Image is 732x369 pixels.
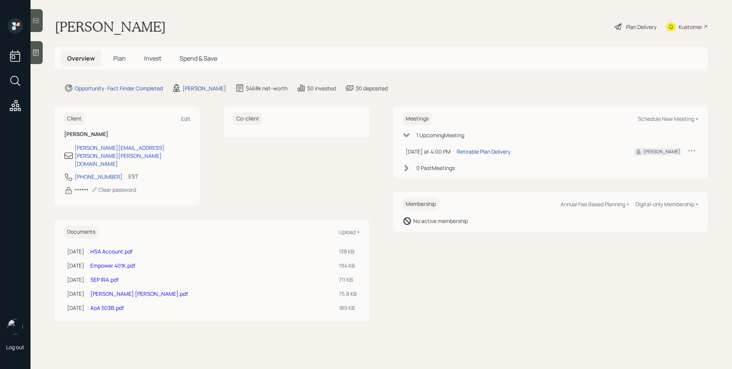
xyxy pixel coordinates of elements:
div: [DATE] [67,247,84,255]
div: [DATE] at 4:00 PM [406,148,451,156]
h1: [PERSON_NAME] [55,18,166,35]
div: Log out [6,343,24,351]
a: [PERSON_NAME] [PERSON_NAME].pdf [90,290,188,297]
div: Digital-only Membership + [636,201,698,208]
div: Retirable Plan Delivery [457,148,510,156]
h6: Membership [403,198,439,210]
div: Kustomer [679,23,702,31]
div: 189 KB [339,304,357,312]
a: Empower 401K.pdf [90,262,135,269]
div: EST [128,172,138,180]
div: 0 Past Meeting s [416,164,455,172]
div: [PERSON_NAME] [183,84,226,92]
span: Overview [67,54,95,63]
div: $468k net-worth [246,84,287,92]
div: [DATE] [67,276,84,284]
span: Spend & Save [180,54,217,63]
div: Edit [181,115,191,122]
div: No active membership [413,217,468,225]
div: [DATE] [67,290,84,298]
div: [DATE] [67,304,84,312]
div: [DATE] [67,262,84,270]
div: 1 Upcoming Meeting [416,131,464,139]
div: Opportunity · Fact Finder Completed [75,84,163,92]
span: Plan [113,54,126,63]
h6: Documents [64,226,98,238]
h6: [PERSON_NAME] [64,131,191,138]
div: $0 invested [307,84,336,92]
a: HSA Account.pdf [90,248,133,255]
div: [PHONE_NUMBER] [75,173,122,181]
a: AoA 503B.pdf [90,304,124,311]
img: james-distasi-headshot.png [8,319,23,334]
div: 138 KB [339,247,357,255]
div: Upload + [339,228,360,236]
h6: Meetings [403,112,432,125]
div: 194 KB [339,262,357,270]
h6: Co-client [233,112,262,125]
div: Clear password [91,186,136,193]
div: [PERSON_NAME][EMAIL_ADDRESS][PERSON_NAME][PERSON_NAME][DOMAIN_NAME] [75,144,191,168]
div: 75.8 KB [339,290,357,298]
div: 711 KB [339,276,357,284]
h6: Client [64,112,85,125]
div: $0 deposited [356,84,388,92]
div: Annual Fee Based Planning + [560,201,629,208]
div: Plan Delivery [626,23,657,31]
a: SEP IRA.pdf [90,276,119,283]
div: [PERSON_NAME] [643,148,680,155]
div: Schedule New Meeting + [638,115,698,122]
span: Invest [144,54,161,63]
